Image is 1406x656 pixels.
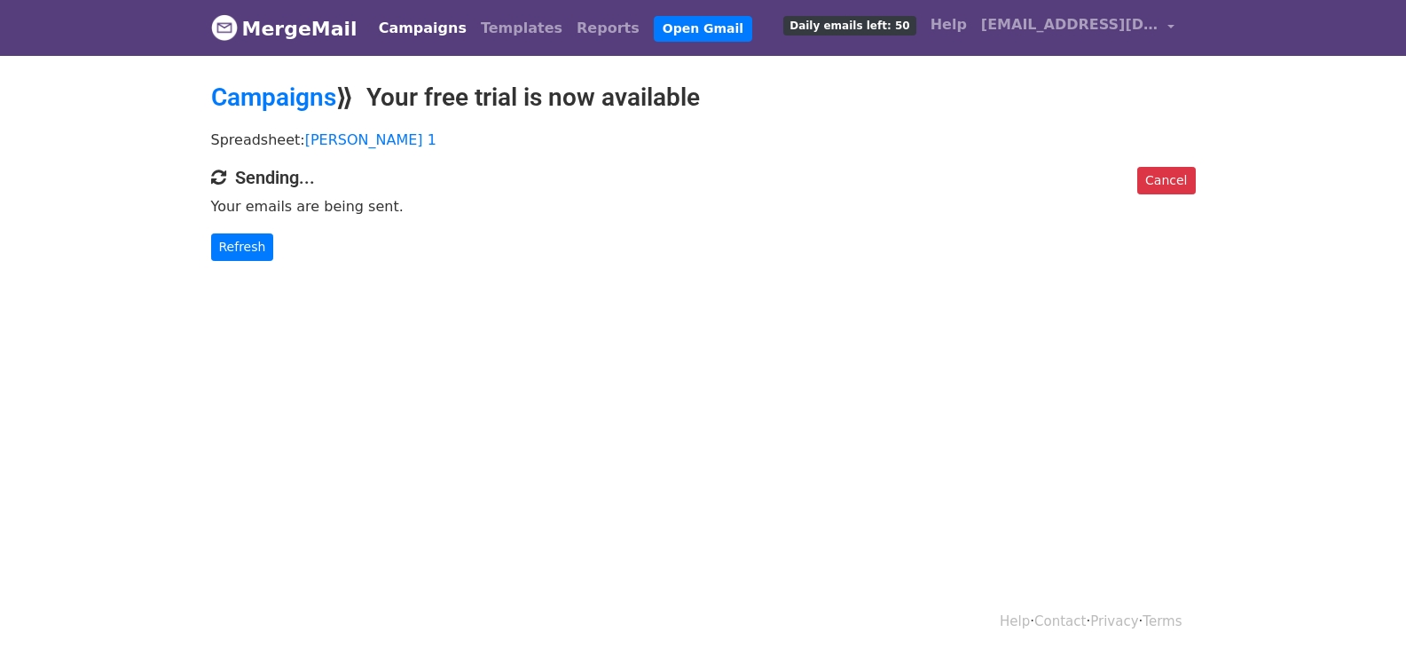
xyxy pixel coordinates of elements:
iframe: Chat Widget [1317,571,1406,656]
p: Spreadsheet: [211,130,1196,149]
a: Campaigns [211,83,336,112]
a: Help [1000,613,1030,629]
a: Open Gmail [654,16,752,42]
a: Cancel [1137,167,1195,194]
a: Privacy [1090,613,1138,629]
a: Templates [474,11,569,46]
span: [EMAIL_ADDRESS][DOMAIN_NAME] [981,14,1159,36]
p: Your emails are being sent. [211,197,1196,216]
h4: Sending... [211,167,1196,188]
span: Daily emails left: 50 [783,16,915,36]
a: [EMAIL_ADDRESS][DOMAIN_NAME] [974,7,1182,49]
a: Reports [569,11,647,46]
a: Terms [1143,613,1182,629]
a: Help [923,7,974,43]
a: Daily emails left: 50 [776,7,923,43]
a: Contact [1034,613,1086,629]
a: MergeMail [211,10,357,47]
a: Refresh [211,233,274,261]
a: [PERSON_NAME] 1 [305,131,436,148]
img: MergeMail logo [211,14,238,41]
h2: ⟫ Your free trial is now available [211,83,1196,113]
a: Campaigns [372,11,474,46]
